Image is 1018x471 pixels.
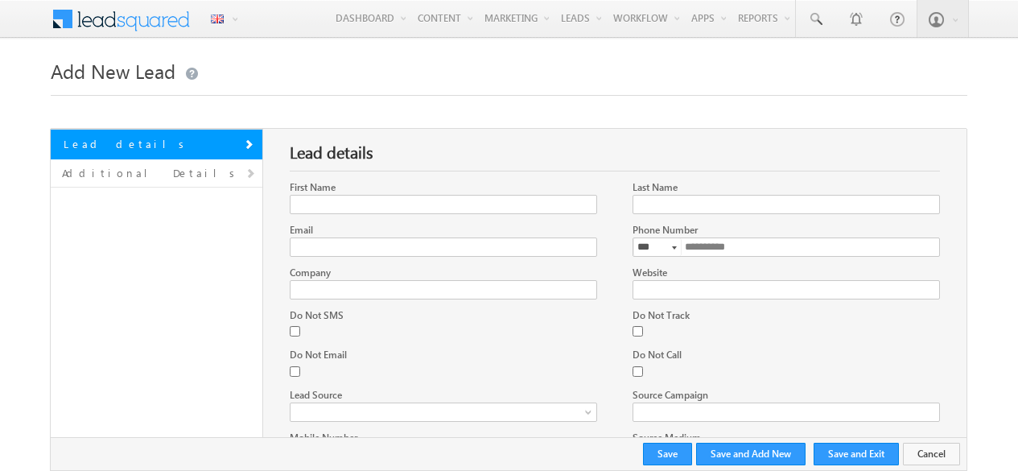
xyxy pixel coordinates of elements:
button: Cancel [903,443,960,465]
label: Mobile Number [290,432,357,444]
label: Email [290,224,313,236]
button: Save and Exit [814,443,899,465]
a: Additional Details [51,159,262,188]
label: Do Not SMS [290,309,344,321]
label: Source Medium [633,432,701,444]
button: Save and Add New [696,443,806,465]
label: Company [290,266,331,279]
label: Phone Number [633,224,698,236]
label: Last Name [633,181,678,193]
span: Add New Lead [51,58,175,84]
label: Source Campaign [633,389,708,401]
label: Lead Source [290,389,342,401]
label: Website [633,266,667,279]
label: First Name [290,181,336,193]
button: Save [643,443,692,465]
label: Do Not Email [290,349,347,361]
h3: Lead details [290,141,940,171]
a: Lead details [51,130,262,159]
label: Do Not Track [633,309,690,321]
label: Do Not Call [633,349,682,361]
